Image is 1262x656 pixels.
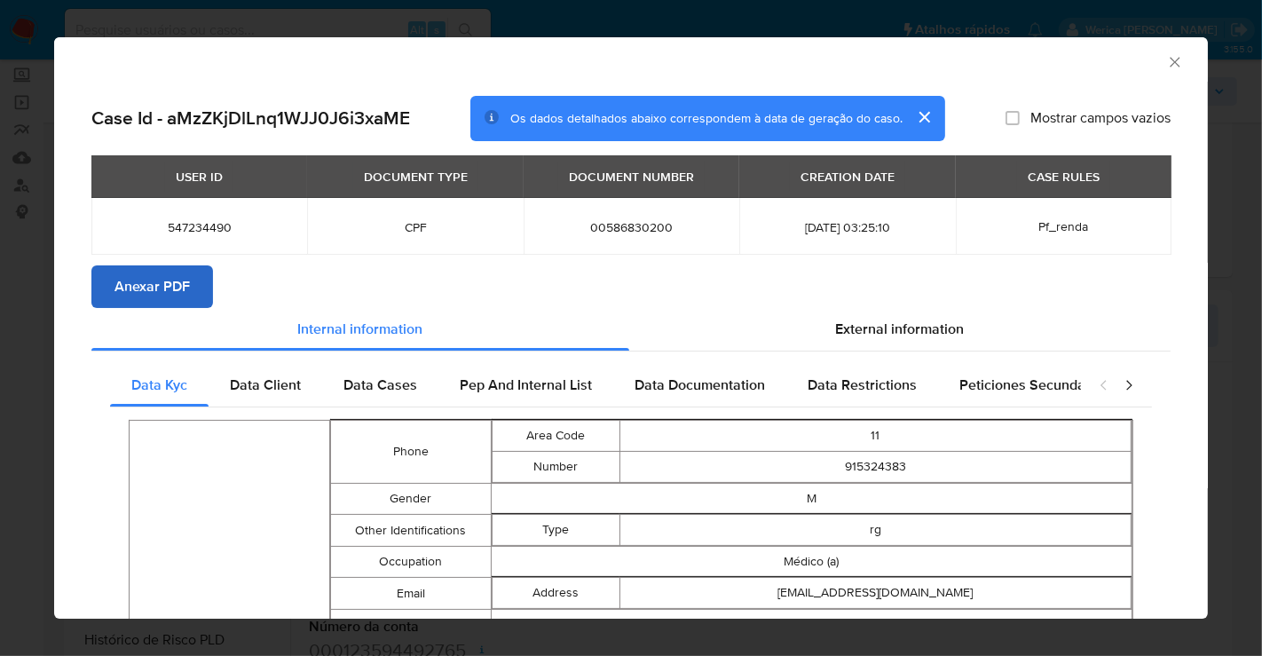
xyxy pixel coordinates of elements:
span: Os dados detalhados abaixo correspondem à data de geração do caso. [510,109,903,127]
td: 915324383 [619,452,1131,483]
span: External information [836,319,965,339]
td: [EMAIL_ADDRESS][DOMAIN_NAME] [619,578,1131,609]
span: Pep And Internal List [460,375,592,395]
div: DOCUMENT TYPE [353,162,478,192]
td: 11 [619,421,1131,452]
div: USER ID [165,162,233,192]
span: CPF [328,219,501,235]
span: [DATE] 03:25:10 [761,219,934,235]
span: Internal information [298,319,423,339]
span: Pf_renda [1038,217,1088,235]
td: M [491,484,1132,515]
span: Peticiones Secundarias [959,375,1109,395]
div: Detailed internal info [110,364,1081,407]
button: cerrar [903,96,945,138]
span: Data Documentation [635,375,765,395]
td: Other Identifications [331,515,492,547]
span: Data Client [230,375,301,395]
td: rg [619,515,1131,546]
td: Area Code [492,421,619,452]
td: Number [492,452,619,483]
button: Anexar PDF [91,265,213,308]
td: Gender [331,484,492,515]
div: DOCUMENT NUMBER [558,162,705,192]
td: Email [331,578,492,610]
div: CREATION DATE [790,162,905,192]
td: Type [492,515,619,546]
td: Médico (a) [491,547,1132,578]
td: Occupation [331,547,492,578]
div: closure-recommendation-modal [54,37,1208,619]
span: Data Restrictions [808,375,917,395]
span: Mostrar campos vazios [1030,109,1171,127]
h2: Case Id - aMzZKjDlLnq1WJJ0J6i3xaME [91,107,410,130]
td: Nationality [331,610,492,641]
span: 00586830200 [545,219,718,235]
span: Data Kyc [131,375,187,395]
span: 547234490 [113,219,286,235]
td: BR [491,610,1132,641]
span: Data Cases [343,375,417,395]
span: Anexar PDF [114,267,190,306]
button: Fechar a janela [1166,53,1182,69]
td: Address [492,578,619,609]
div: Detailed info [91,308,1171,351]
td: Phone [331,421,492,484]
input: Mostrar campos vazios [1006,111,1020,125]
div: CASE RULES [1017,162,1110,192]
